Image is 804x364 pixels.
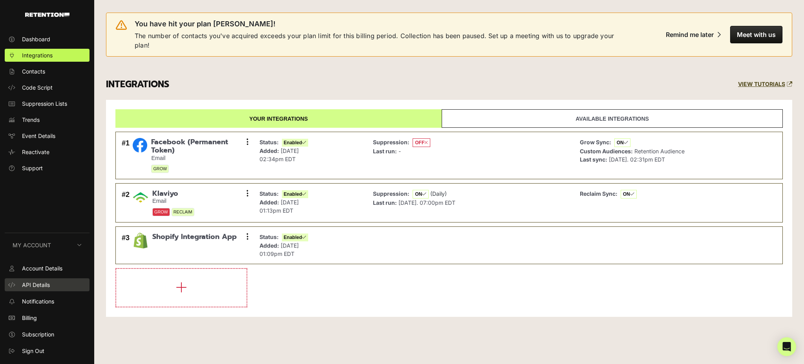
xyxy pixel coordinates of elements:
[614,138,630,147] span: ON
[172,208,194,216] span: RECLAIM
[133,138,147,153] img: Facebook (Permanent Token)
[660,26,727,43] button: Remind me later
[22,99,67,108] span: Suppression Lists
[5,328,90,341] a: Subscription
[22,116,40,124] span: Trends
[5,81,90,94] a: Code Script
[106,79,169,90] h3: INTEGRATIONS
[666,31,714,39] div: Remind me later
[133,189,148,205] img: Klaviyo
[730,26,782,43] button: Meet with us
[373,199,397,206] strong: Last run:
[152,198,194,204] small: Email
[22,67,45,75] span: Contacts
[259,190,279,197] strong: Status:
[22,35,50,43] span: Dashboard
[259,242,299,257] span: [DATE] 01:09pm EDT
[152,208,170,216] span: GROW
[122,138,130,173] div: #1
[259,199,279,206] strong: Added:
[413,190,429,199] span: ON
[442,109,783,128] a: Available integrations
[282,139,309,147] span: Enabled
[22,314,37,322] span: Billing
[738,81,792,88] a: VIEW TUTORIALS
[5,113,90,126] a: Trends
[152,233,237,241] span: Shopify Integration App
[5,97,90,110] a: Suppression Lists
[5,233,90,257] button: My Account
[22,51,53,59] span: Integrations
[133,233,148,248] img: Shopify Integration App
[13,241,51,249] span: My Account
[398,148,401,154] span: -
[22,148,49,156] span: Reactivate
[259,199,299,214] span: [DATE] 01:13pm EDT
[430,190,447,197] span: (Daily)
[22,297,54,305] span: Notifications
[115,109,442,128] a: Your integrations
[5,262,90,275] a: Account Details
[259,139,279,145] strong: Status:
[152,189,194,198] span: Klaviyo
[135,19,276,29] span: You have hit your plan [PERSON_NAME]!
[22,83,53,92] span: Code Script
[25,13,69,17] img: Retention.com
[259,147,299,162] span: [DATE] 02:34pm EDT
[5,344,90,357] a: Sign Out
[282,233,309,241] span: Enabled
[135,31,629,50] span: The number of contacts you've acquired exceeds your plan limit for this billing period. Collectio...
[5,129,90,142] a: Event Details
[777,337,796,356] div: Open Intercom Messenger
[122,189,130,216] div: #2
[5,65,90,78] a: Contacts
[580,148,633,154] strong: Custom Audiences:
[282,190,309,198] span: Enabled
[580,156,607,163] strong: Last sync:
[398,199,455,206] span: [DATE]. 07:00pm EDT
[151,138,247,155] span: Facebook (Permanent Token)
[151,165,169,173] span: GROW
[580,139,611,145] strong: Grow Sync:
[122,233,130,258] div: #3
[5,49,90,62] a: Integrations
[5,145,90,158] a: Reactivate
[373,148,397,154] strong: Last run:
[259,147,279,154] strong: Added:
[22,164,43,172] span: Support
[609,156,665,163] span: [DATE]. 02:31pm EDT
[5,33,90,46] a: Dashboard
[621,190,637,199] span: ON
[413,138,430,147] span: OFF
[22,281,50,289] span: API Details
[22,264,62,272] span: Account Details
[634,148,685,154] span: Retention Audience
[22,330,54,338] span: Subscription
[373,190,409,197] strong: Suppression:
[5,278,90,291] a: API Details
[5,162,90,175] a: Support
[580,190,618,197] strong: Reclaim Sync:
[151,155,247,162] small: Email
[5,295,90,308] a: Notifications
[259,233,279,240] strong: Status:
[259,242,279,249] strong: Added:
[5,311,90,324] a: Billing
[22,347,44,355] span: Sign Out
[373,139,409,145] strong: Suppression:
[22,132,55,140] span: Event Details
